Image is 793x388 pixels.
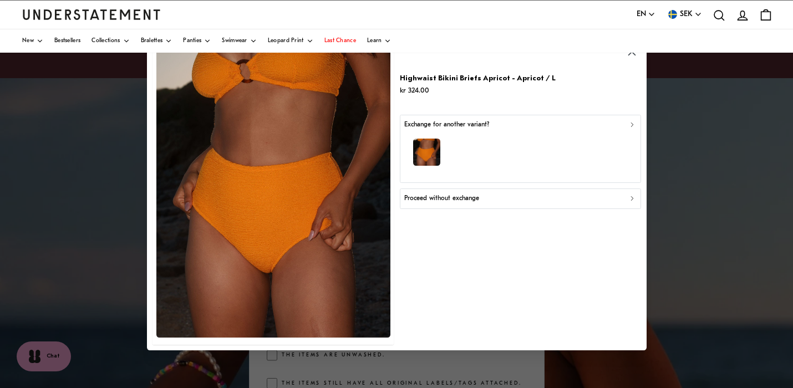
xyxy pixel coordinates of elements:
[404,194,479,205] p: Proceed without exchange
[222,29,256,53] a: Swimwear
[183,38,201,44] span: Panties
[399,85,555,96] p: kr 324.00
[268,38,304,44] span: Leopard Print
[324,38,356,44] span: Last Chance
[91,29,129,53] a: Collections
[367,38,382,44] span: Learn
[22,29,43,53] a: New
[54,38,80,44] span: Bestsellers
[141,38,163,44] span: Bralettes
[222,38,247,44] span: Swimwear
[141,29,172,53] a: Bralettes
[54,29,80,53] a: Bestsellers
[156,47,390,338] img: FW25_PDP_Template_Shopify_13.jpg
[399,115,640,183] button: Exchange for another variant?
[413,139,440,166] img: FW25_PDP_Template_Shopify_13.jpg
[324,29,356,53] a: Last Chance
[91,38,120,44] span: Collections
[404,120,489,130] p: Exchange for another variant?
[22,9,161,19] a: Understatement Homepage
[637,8,646,21] span: EN
[183,29,211,53] a: Panties
[22,38,34,44] span: New
[667,8,702,21] button: SEK
[268,29,313,53] a: Leopard Print
[637,8,655,21] button: EN
[399,73,555,84] p: Highwaist Bikini Briefs Apricot - Apricot / L
[680,8,693,21] span: SEK
[367,29,392,53] a: Learn
[399,189,640,209] button: Proceed without exchange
